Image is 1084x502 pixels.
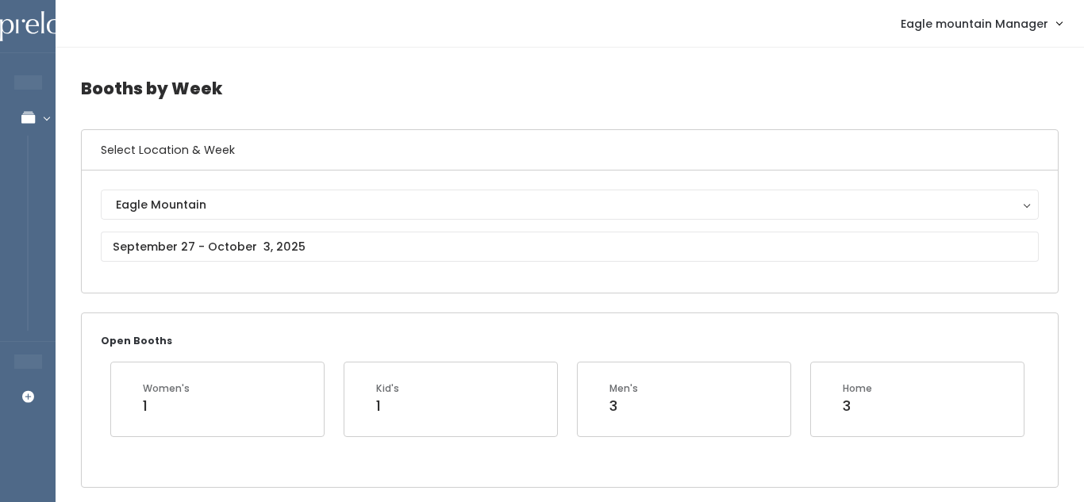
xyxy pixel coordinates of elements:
[116,196,1024,213] div: Eagle Mountain
[901,15,1048,33] span: Eagle mountain Manager
[143,396,190,416] div: 1
[81,67,1059,110] h4: Booths by Week
[376,396,399,416] div: 1
[143,381,190,396] div: Women's
[101,334,172,347] small: Open Booths
[843,381,872,396] div: Home
[885,6,1078,40] a: Eagle mountain Manager
[376,381,399,396] div: Kid's
[609,396,638,416] div: 3
[82,130,1058,171] h6: Select Location & Week
[609,381,638,396] div: Men's
[101,232,1039,262] input: September 27 - October 3, 2025
[843,396,872,416] div: 3
[101,190,1039,220] button: Eagle Mountain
